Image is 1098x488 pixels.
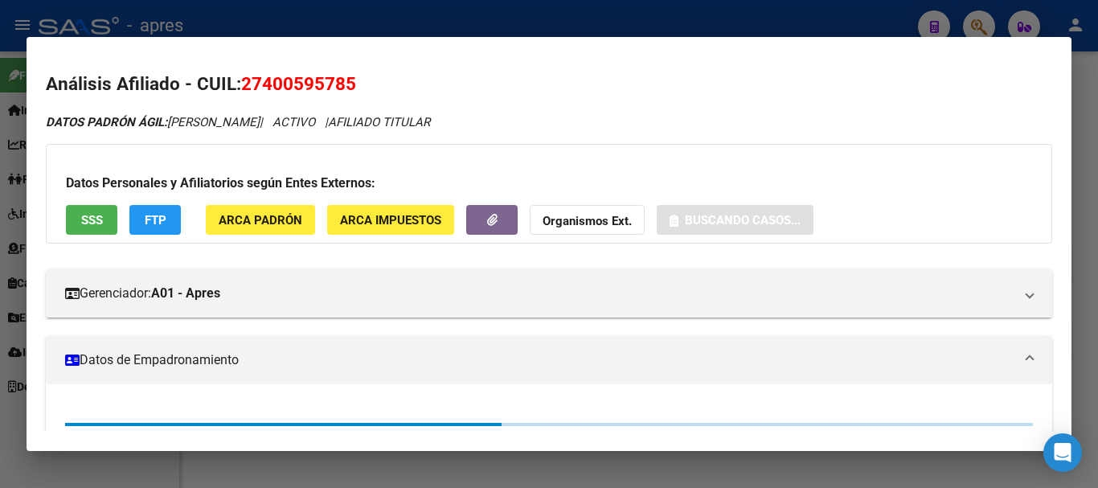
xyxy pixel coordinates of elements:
[46,115,430,129] i: | ACTIVO |
[206,205,315,235] button: ARCA Padrón
[46,269,1052,318] mat-expansion-panel-header: Gerenciador:A01 - Apres
[129,205,181,235] button: FTP
[530,205,645,235] button: Organismos Ext.
[66,205,117,235] button: SSS
[65,351,1014,370] mat-panel-title: Datos de Empadronamiento
[543,214,632,228] strong: Organismos Ext.
[657,205,813,235] button: Buscando casos...
[46,115,260,129] span: [PERSON_NAME]
[151,284,220,303] strong: A01 - Apres
[340,213,441,228] span: ARCA Impuestos
[328,115,430,129] span: AFILIADO TITULAR
[219,213,302,228] span: ARCA Padrón
[1043,433,1082,472] div: Open Intercom Messenger
[46,115,167,129] strong: DATOS PADRÓN ÁGIL:
[145,213,166,228] span: FTP
[46,336,1052,384] mat-expansion-panel-header: Datos de Empadronamiento
[65,284,1014,303] mat-panel-title: Gerenciador:
[46,71,1052,98] h2: Análisis Afiliado - CUIL:
[46,384,1052,465] div: Datos de Empadronamiento
[66,174,1032,193] h3: Datos Personales y Afiliatorios según Entes Externos:
[327,205,454,235] button: ARCA Impuestos
[685,213,801,228] span: Buscando casos...
[241,73,356,94] span: 27400595785
[81,213,103,228] span: SSS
